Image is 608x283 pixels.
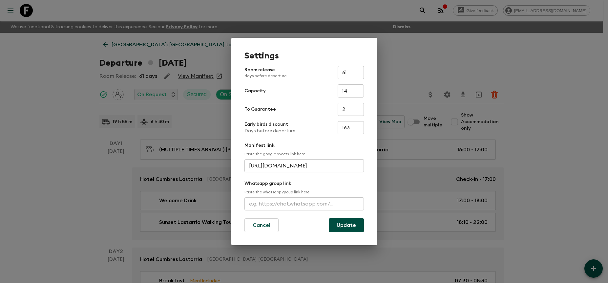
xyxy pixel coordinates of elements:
[244,88,266,94] p: Capacity
[244,180,364,187] p: Whatsapp group link
[244,73,286,78] p: days before departure
[244,159,364,172] input: e.g. https://docs.google.com/spreadsheets/d/1P7Zz9v8J0vXy1Q/edit#gid=0
[244,128,296,134] p: Days before departure.
[244,51,364,61] h1: Settings
[329,218,364,232] button: Update
[338,84,364,98] input: e.g. 14
[338,121,364,134] input: e.g. 180
[244,189,364,195] p: Paste the whatsapp group link here
[244,142,364,149] p: Manifest link
[338,103,364,116] input: e.g. 4
[338,66,364,79] input: e.g. 30
[244,197,364,210] input: e.g. https://chat.whatsapp.com/...
[244,106,276,113] p: To Guarantee
[244,151,364,157] p: Paste the google sheets link here
[244,67,286,78] p: Room release
[244,121,296,128] p: Early birds discount
[244,218,279,232] button: Cancel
